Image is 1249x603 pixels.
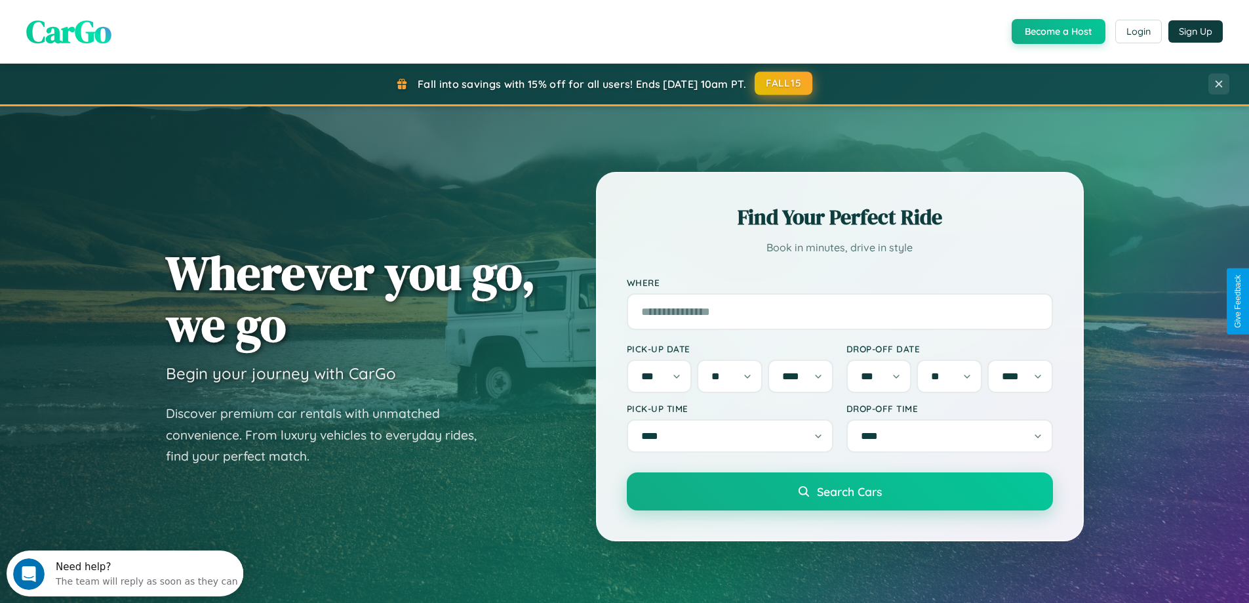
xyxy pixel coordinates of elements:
[627,472,1053,510] button: Search Cars
[26,10,111,53] span: CarGo
[49,22,231,35] div: The team will reply as soon as they can
[627,343,833,354] label: Pick-up Date
[1233,275,1242,328] div: Give Feedback
[627,277,1053,288] label: Where
[166,247,536,350] h1: Wherever you go, we go
[627,203,1053,232] h2: Find Your Perfect Ride
[755,72,812,95] button: FALL15
[817,484,882,499] span: Search Cars
[846,403,1053,414] label: Drop-off Time
[1168,20,1223,43] button: Sign Up
[418,77,746,91] span: Fall into savings with 15% off for all users! Ends [DATE] 10am PT.
[627,403,833,414] label: Pick-up Time
[5,5,244,41] div: Open Intercom Messenger
[166,364,396,383] h3: Begin your journey with CarGo
[7,551,243,596] iframe: Intercom live chat discovery launcher
[846,343,1053,354] label: Drop-off Date
[1115,20,1162,43] button: Login
[627,238,1053,257] p: Book in minutes, drive in style
[166,403,494,467] p: Discover premium car rentals with unmatched convenience. From luxury vehicles to everyday rides, ...
[1012,19,1105,44] button: Become a Host
[13,558,45,590] iframe: Intercom live chat
[49,11,231,22] div: Need help?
